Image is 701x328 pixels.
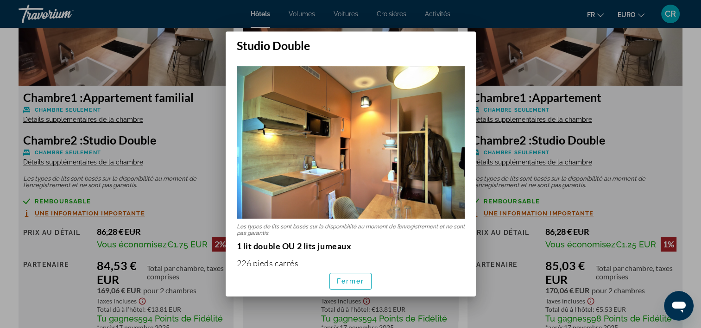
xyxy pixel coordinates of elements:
[337,278,365,285] span: Fermer
[664,291,694,321] iframe: Bouton de lancement de la fenêtre de messagerie
[237,241,352,251] strong: 1 lit double OU 2 lits jumeaux
[237,258,465,268] p: 226 pieds carrés
[237,223,465,236] p: Les types de lits sont basés sur la disponibilité au moment de l’enregistrement et ne sont pas ga...
[237,66,465,219] img: Studio Double
[329,273,372,290] button: Fermer
[226,32,476,52] h2: Studio Double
